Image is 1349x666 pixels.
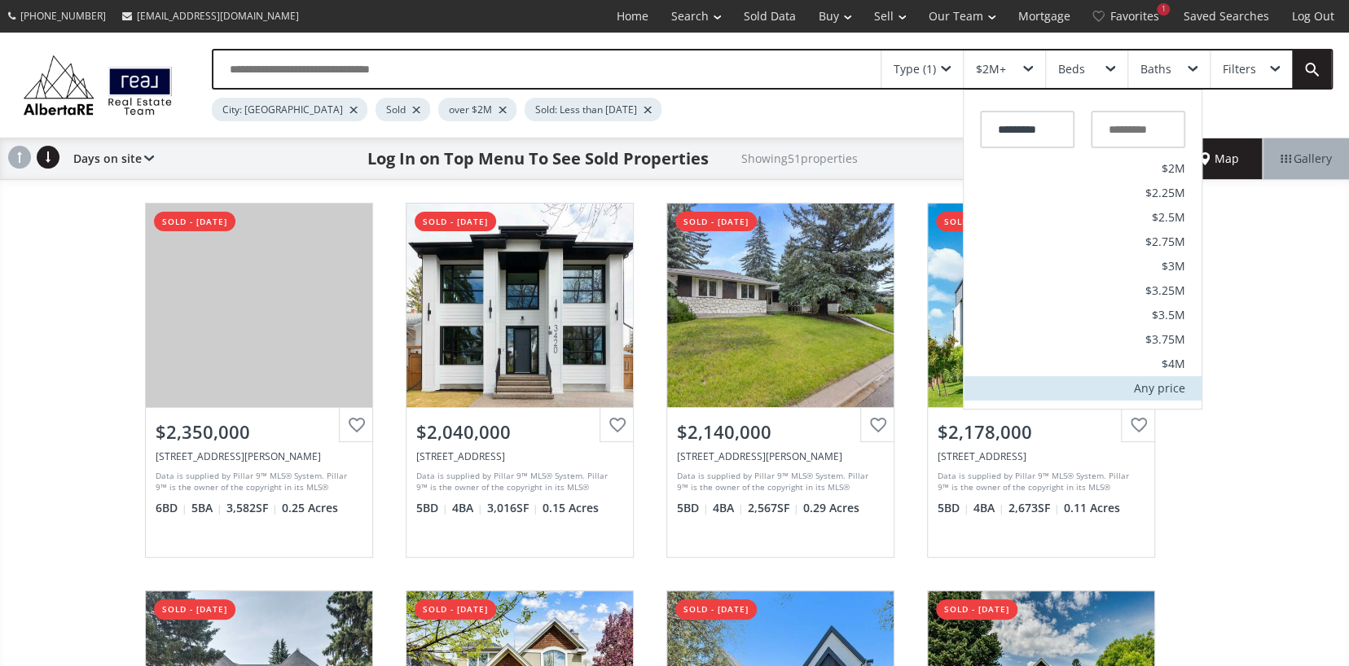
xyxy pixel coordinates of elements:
span: [PHONE_NUMBER] [20,9,106,23]
span: 3,582 SF [226,500,278,516]
div: Sold: Less than [DATE] [525,98,661,121]
div: Sold [376,98,430,121]
span: $2.5M [1152,212,1185,223]
span: 0.25 Acres [282,500,338,516]
span: $4M [1162,358,1185,370]
span: 0.15 Acres [543,500,599,516]
div: 6948 Livingstone Drive SW, Calgary, AB T3E 6J5 [156,449,363,463]
span: 5 BD [416,500,448,516]
div: Filters [1223,64,1256,75]
div: 1 [1157,3,1170,15]
div: 3420 Caribou Drive NW, Calgary, AB T2L 0S5 [416,449,623,463]
span: 5 BA [191,500,222,516]
span: 4 BA [973,500,1004,516]
div: Data is supplied by Pillar 9™ MLS® System. Pillar 9™ is the owner of the copyright in its MLS® Sy... [677,470,880,494]
span: $3.75M [1145,334,1185,345]
a: sold - [DATE]$2,178,000[STREET_ADDRESS]Data is supplied by Pillar 9™ MLS® System. Pillar 9™ is th... [911,186,1171,574]
span: $2M [1162,163,1185,174]
span: 2,673 SF [1008,500,1060,516]
span: 2,567 SF [748,500,799,516]
div: $2,178,000 [938,419,1145,445]
span: 5 BD [938,500,969,516]
span: [EMAIL_ADDRESS][DOMAIN_NAME] [137,9,299,23]
div: Data is supplied by Pillar 9™ MLS® System. Pillar 9™ is the owner of the copyright in its MLS® Sy... [156,470,358,494]
div: Any price [1134,383,1185,394]
a: sold - [DATE]$2,140,000[STREET_ADDRESS][PERSON_NAME]Data is supplied by Pillar 9™ MLS® System. Pi... [650,186,911,574]
div: Baths [1140,64,1171,75]
div: 6836 Livingstone Drive SW, Calgary, AB T3E6J5 [677,449,884,463]
h2: Showing 51 properties [741,152,858,164]
span: 4 BA [713,500,744,516]
div: $2M+ [976,64,1006,75]
img: Logo [16,51,179,119]
a: [EMAIL_ADDRESS][DOMAIN_NAME] [114,1,307,31]
div: City: [GEOGRAPHIC_DATA] [212,98,367,121]
div: Map [1176,138,1263,179]
span: $2.25M [1145,187,1185,199]
div: Data is supplied by Pillar 9™ MLS® System. Pillar 9™ is the owner of the copyright in its MLS® Sy... [938,470,1140,494]
span: Gallery [1281,151,1332,167]
div: over $2M [438,98,516,121]
span: 3,016 SF [487,500,538,516]
a: sold - [DATE]$2,040,000[STREET_ADDRESS]Data is supplied by Pillar 9™ MLS® System. Pillar 9™ is th... [389,186,650,574]
span: 0.11 Acres [1064,500,1120,516]
div: Days on site [65,138,154,179]
h1: Log In on Top Menu To See Sold Properties [367,147,709,170]
div: $2,350,000 [156,419,363,445]
span: $2.75M [1145,236,1185,248]
span: 4 BA [452,500,483,516]
span: $3.25M [1145,285,1185,296]
span: Map [1200,151,1239,167]
div: Type (1) [894,64,936,75]
span: 0.29 Acres [803,500,859,516]
div: $2,140,000 [677,419,884,445]
span: $3M [1162,261,1185,272]
a: sold - [DATE]$2,350,000[STREET_ADDRESS][PERSON_NAME]Data is supplied by Pillar 9™ MLS® System. Pi... [129,186,389,574]
span: 5 BD [677,500,709,516]
div: Beds [1058,64,1085,75]
div: 2201 30 Avenue SW, Calgary, AB T2T 1R8 [938,449,1145,463]
div: $2,040,000 [416,419,623,445]
span: 6 BD [156,500,187,516]
div: Data is supplied by Pillar 9™ MLS® System. Pillar 9™ is the owner of the copyright in its MLS® Sy... [416,470,619,494]
div: Gallery [1263,138,1349,179]
span: $3.5M [1152,309,1185,321]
